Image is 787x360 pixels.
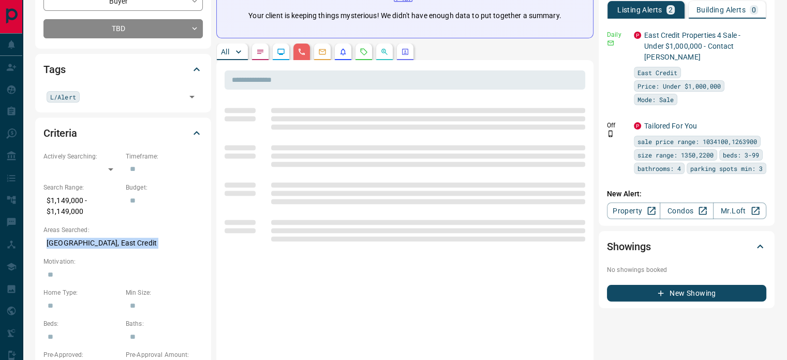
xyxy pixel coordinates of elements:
span: beds: 3-99 [723,150,759,160]
p: Areas Searched: [43,225,203,235]
svg: Listing Alerts [339,48,347,56]
svg: Push Notification Only [607,130,614,137]
p: [GEOGRAPHIC_DATA], East Credit [43,235,203,252]
span: size range: 1350,2200 [637,150,714,160]
p: All [221,48,229,55]
p: Actively Searching: [43,152,121,161]
span: bathrooms: 4 [637,163,681,174]
p: Timeframe: [126,152,203,161]
p: 2 [669,6,673,13]
a: Tailored For You [644,122,697,130]
p: Motivation: [43,257,203,266]
div: Tags [43,57,203,82]
svg: Calls [298,48,306,56]
p: Search Range: [43,183,121,192]
svg: Agent Actions [401,48,409,56]
div: Showings [607,234,766,259]
span: East Credit [637,67,677,78]
p: Off [607,121,628,130]
p: Building Alerts [696,6,746,13]
div: property.ca [634,32,641,39]
a: Condos [660,203,713,219]
div: TBD [43,19,203,38]
p: Listing Alerts [617,6,662,13]
span: L/Alert [50,92,76,102]
button: Open [185,90,199,104]
div: Criteria [43,121,203,146]
p: No showings booked [607,265,766,275]
p: Baths: [126,319,203,328]
svg: Email [607,39,614,47]
p: Budget: [126,183,203,192]
a: Property [607,203,660,219]
p: Home Type: [43,288,121,297]
span: Price: Under $1,000,000 [637,81,721,91]
p: 0 [752,6,756,13]
svg: Emails [318,48,326,56]
p: New Alert: [607,189,766,199]
svg: Requests [360,48,368,56]
div: property.ca [634,122,641,129]
span: sale price range: 1034100,1263900 [637,136,757,147]
p: Min Size: [126,288,203,297]
svg: Opportunities [380,48,389,56]
h2: Showings [607,238,651,255]
svg: Notes [256,48,264,56]
p: Beds: [43,319,121,328]
p: Your client is keeping things mysterious! We didn't have enough data to put together a summary. [248,10,561,21]
a: East Credit Properties 4 Sale - Under $1,000,000 - Contact [PERSON_NAME] [644,31,740,61]
svg: Lead Browsing Activity [277,48,285,56]
h2: Tags [43,61,65,78]
span: Mode: Sale [637,94,674,105]
button: New Showing [607,285,766,301]
h2: Criteria [43,125,77,141]
a: Mr.Loft [713,203,766,219]
span: parking spots min: 3 [690,163,763,174]
p: Pre-Approval Amount: [126,350,203,359]
p: Pre-Approved: [43,350,121,359]
p: Daily [607,30,628,39]
p: $1,149,000 - $1,149,000 [43,192,121,220]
